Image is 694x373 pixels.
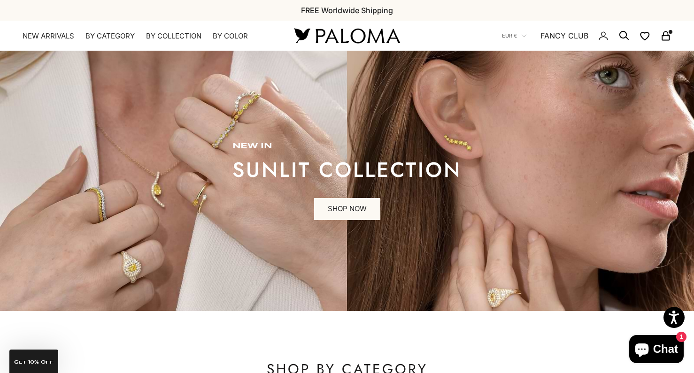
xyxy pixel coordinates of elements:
[232,160,462,179] p: sunlit collection
[502,21,671,51] nav: Secondary navigation
[85,31,135,41] summary: By Category
[23,31,74,41] a: NEW ARRIVALS
[540,30,588,42] a: FANCY CLUB
[14,360,54,365] span: GET 10% Off
[314,198,380,221] a: SHOP NOW
[9,350,58,373] div: GET 10% Off
[502,31,526,40] button: EUR €
[301,4,393,16] p: FREE Worldwide Shipping
[23,31,272,41] nav: Primary navigation
[232,142,462,151] p: new in
[213,31,248,41] summary: By Color
[502,31,517,40] span: EUR €
[626,335,686,365] inbox-online-store-chat: Shopify online store chat
[146,31,201,41] summary: By Collection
